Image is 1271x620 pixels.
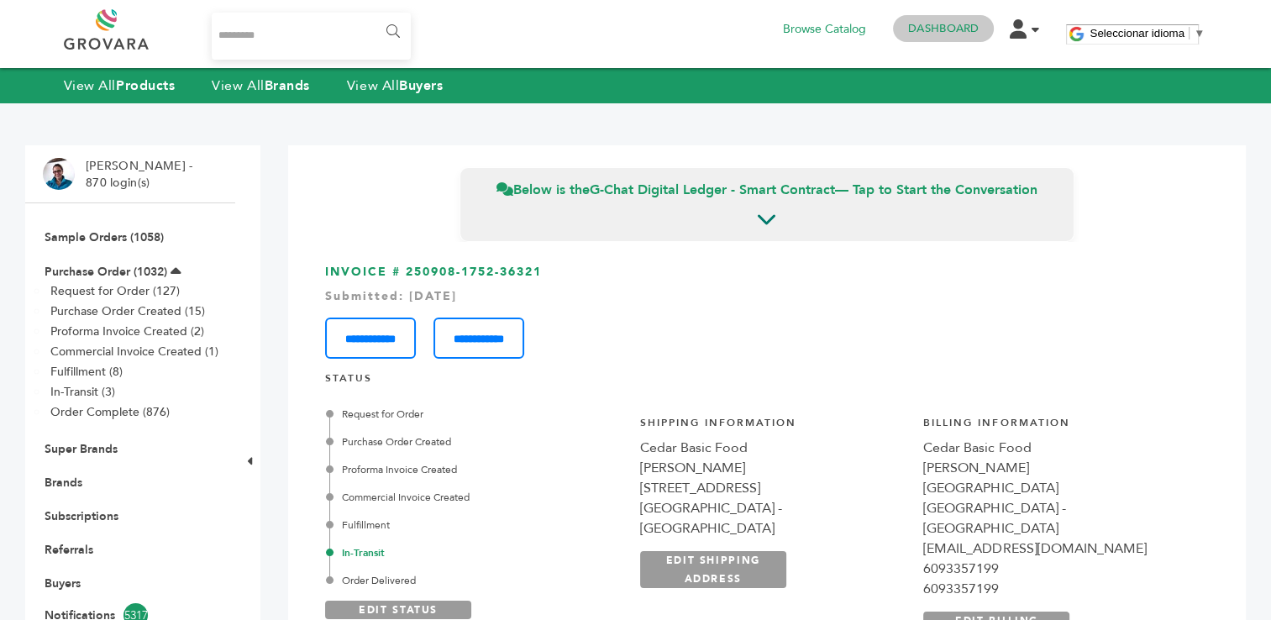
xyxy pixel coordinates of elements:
[640,416,907,439] h4: Shipping Information
[923,539,1190,559] div: [EMAIL_ADDRESS][DOMAIN_NAME]
[116,76,175,95] strong: Products
[783,20,866,39] a: Browse Catalog
[325,601,471,619] a: EDIT STATUS
[590,181,835,199] strong: G-Chat Digital Ledger - Smart Contract
[329,462,622,477] div: Proforma Invoice Created
[50,404,170,420] a: Order Complete (876)
[1189,27,1190,39] span: ​
[45,542,93,558] a: Referrals
[329,545,622,560] div: In-Transit
[329,518,622,533] div: Fulfillment
[45,475,82,491] a: Brands
[86,158,197,191] li: [PERSON_NAME] - 870 login(s)
[923,458,1190,478] div: [PERSON_NAME]
[64,76,176,95] a: View AllProducts
[923,478,1190,498] div: [GEOGRAPHIC_DATA]
[399,76,443,95] strong: Buyers
[329,573,622,588] div: Order Delivered
[640,498,907,539] div: [GEOGRAPHIC_DATA] - [GEOGRAPHIC_DATA]
[45,575,81,591] a: Buyers
[45,508,118,524] a: Subscriptions
[1090,27,1205,39] a: Seleccionar idioma​
[325,264,1209,359] h3: INVOICE # 250908-1752-36321
[212,76,310,95] a: View AllBrands
[329,490,622,505] div: Commercial Invoice Created
[325,288,1209,305] div: Submitted: [DATE]
[640,458,907,478] div: [PERSON_NAME]
[212,13,411,60] input: Search...
[50,384,115,400] a: In-Transit (3)
[640,438,907,458] div: Cedar Basic Food
[50,344,218,360] a: Commercial Invoice Created (1)
[50,303,205,319] a: Purchase Order Created (15)
[329,434,622,449] div: Purchase Order Created
[640,551,786,588] a: EDIT SHIPPING ADDRESS
[50,283,180,299] a: Request for Order (127)
[347,76,444,95] a: View AllBuyers
[496,181,1037,199] span: Below is the — Tap to Start the Conversation
[640,478,907,498] div: [STREET_ADDRESS]
[45,229,164,245] a: Sample Orders (1058)
[1090,27,1184,39] span: Seleccionar idioma
[923,438,1190,458] div: Cedar Basic Food
[50,323,204,339] a: Proforma Invoice Created (2)
[329,407,622,422] div: Request for Order
[265,76,310,95] strong: Brands
[45,264,167,280] a: Purchase Order (1032)
[923,579,1190,599] div: 6093357199
[923,498,1190,539] div: [GEOGRAPHIC_DATA] - [GEOGRAPHIC_DATA]
[908,21,979,36] a: Dashboard
[50,364,123,380] a: Fulfillment (8)
[923,416,1190,439] h4: Billing Information
[923,559,1190,579] div: 6093357199
[45,441,118,457] a: Super Brands
[325,371,1209,394] h4: STATUS
[1194,27,1205,39] span: ▼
